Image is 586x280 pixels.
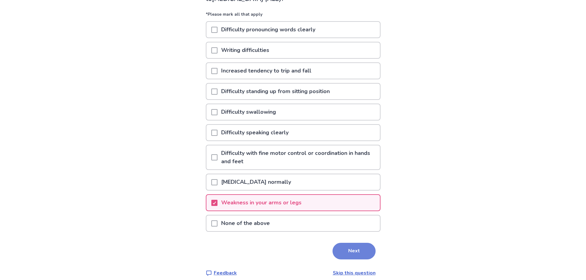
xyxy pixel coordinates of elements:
[333,270,376,276] a: Skip this question
[214,269,237,277] p: Feedback
[217,215,273,231] p: None of the above
[217,195,305,211] p: Weakness in your arms or legs
[217,174,295,190] p: [MEDICAL_DATA] normally
[217,63,315,79] p: Increased tendency to trip and fall
[206,269,237,277] a: Feedback
[217,145,380,169] p: Difficulty with fine motor control or coordination in hands and feet
[217,125,292,140] p: Difficulty speaking clearly
[206,11,381,21] p: *Please mark all that apply
[333,243,376,259] button: Next
[217,104,280,120] p: Difficulty swallowing
[217,84,333,99] p: Difficulty standing up from sitting position
[217,42,273,58] p: Writing difficulties
[217,22,319,37] p: Difficulty pronouncing words clearly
